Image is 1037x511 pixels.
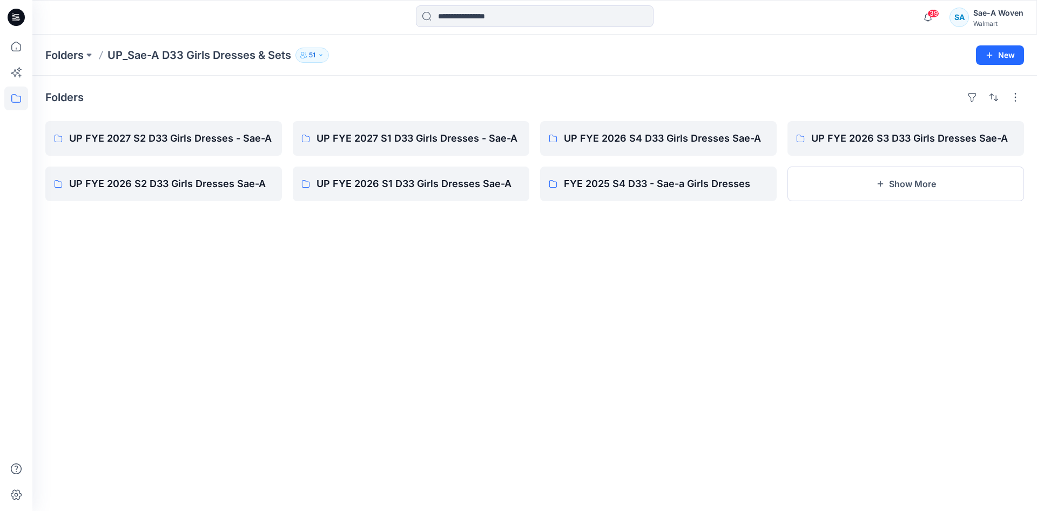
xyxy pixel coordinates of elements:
a: UP FYE 2027 S1 D33 Girls Dresses - Sae-A [293,121,529,156]
a: FYE 2025 S4 D33 - Sae-a Girls Dresses [540,167,777,201]
p: FYE 2025 S4 D33 - Sae-a Girls Dresses [564,176,768,191]
p: UP FYE 2026 S1 D33 Girls Dresses Sae-A [317,176,521,191]
a: UP FYE 2026 S3 D33 Girls Dresses Sae-A [787,121,1024,156]
p: 51 [309,49,315,61]
p: UP FYE 2026 S3 D33 Girls Dresses Sae-A [811,131,1015,146]
button: Show More [787,167,1024,201]
h4: Folders [45,91,84,104]
button: 51 [295,48,329,63]
div: Walmart [973,19,1023,28]
a: UP FYE 2026 S4 D33 Girls Dresses Sae-A [540,121,777,156]
p: UP_Sae-A D33 Girls Dresses & Sets [107,48,291,63]
a: Folders [45,48,84,63]
p: UP FYE 2027 S2 D33 Girls Dresses - Sae-A [69,131,273,146]
span: 39 [927,9,939,18]
button: New [976,45,1024,65]
a: UP FYE 2026 S2 D33 Girls Dresses Sae-A [45,167,282,201]
p: UP FYE 2026 S2 D33 Girls Dresses Sae-A [69,176,273,191]
p: UP FYE 2027 S1 D33 Girls Dresses - Sae-A [317,131,521,146]
a: UP FYE 2027 S2 D33 Girls Dresses - Sae-A [45,121,282,156]
div: Sae-A Woven [973,6,1023,19]
div: SA [950,8,969,27]
p: UP FYE 2026 S4 D33 Girls Dresses Sae-A [564,131,768,146]
a: UP FYE 2026 S1 D33 Girls Dresses Sae-A [293,167,529,201]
